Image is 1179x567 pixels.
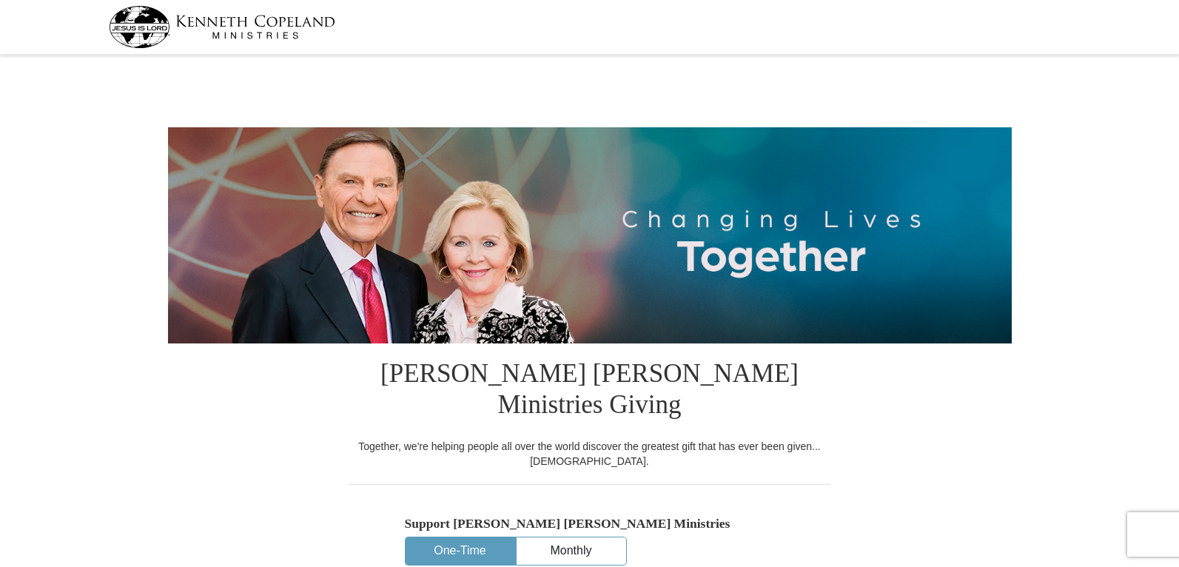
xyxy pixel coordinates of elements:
[405,516,775,531] h5: Support [PERSON_NAME] [PERSON_NAME] Ministries
[406,537,515,565] button: One-Time
[349,439,830,469] div: Together, we're helping people all over the world discover the greatest gift that has ever been g...
[517,537,626,565] button: Monthly
[349,343,830,439] h1: [PERSON_NAME] [PERSON_NAME] Ministries Giving
[109,6,335,48] img: kcm-header-logo.svg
